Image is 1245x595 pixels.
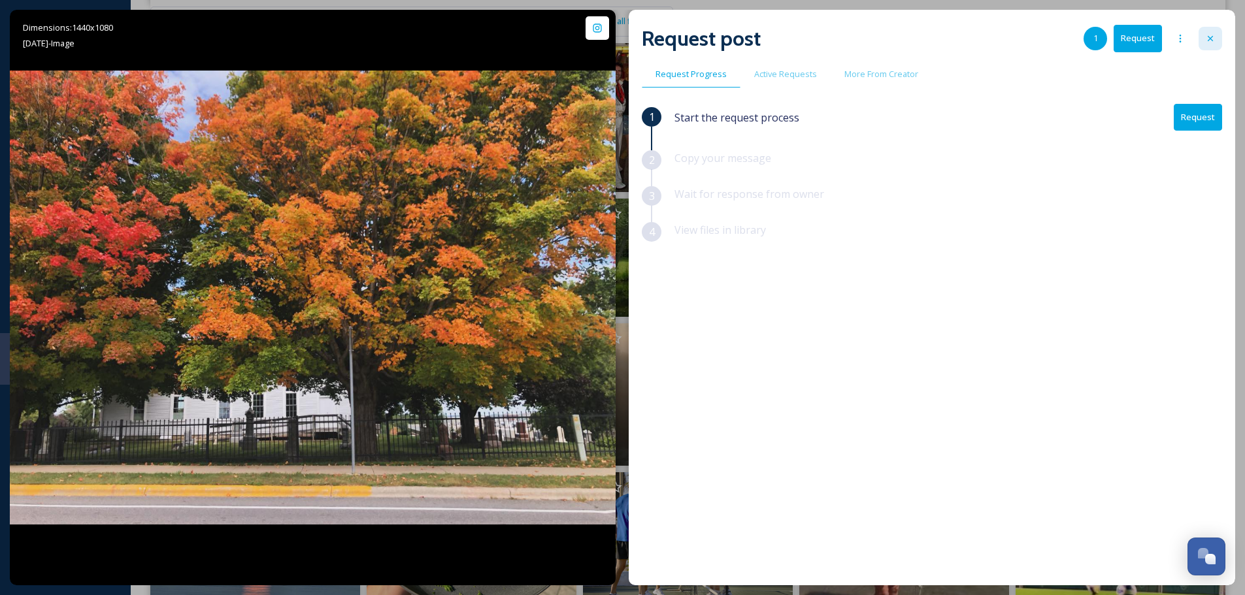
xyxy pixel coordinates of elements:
[1187,538,1225,575] button: Open Chat
[1174,104,1222,131] button: Request
[649,224,655,240] span: 4
[642,23,761,54] h2: Request post
[23,22,113,33] span: Dimensions: 1440 x 1080
[754,68,817,80] span: Active Requests
[649,109,655,125] span: 1
[674,151,771,165] span: Copy your message
[1093,32,1098,44] span: 1
[649,188,655,204] span: 3
[656,68,727,80] span: Request Progress
[674,110,799,125] span: Start the request process
[844,68,918,80] span: More From Creator
[10,71,616,524] img: Looks like some fall colors are starting in Madison! . . . . . . . #madisonwi #madisonwisconsin #...
[649,152,655,168] span: 2
[674,187,824,201] span: Wait for response from owner
[674,223,766,237] span: View files in library
[23,37,75,49] span: [DATE] - Image
[1114,25,1162,52] button: Request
